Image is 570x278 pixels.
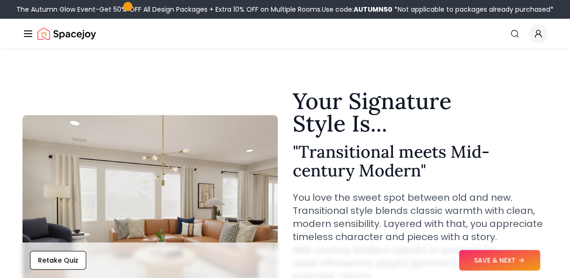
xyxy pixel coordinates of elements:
h1: Your Signature Style Is... [293,90,548,135]
nav: Global [22,19,548,49]
span: Use code: [322,5,392,14]
button: Retake Quiz [30,251,86,270]
a: Spacejoy [37,24,96,43]
img: Spacejoy Logo [37,24,96,43]
div: The Autumn Glow Event-Get 50% OFF All Design Packages + Extra 10% OFF on Multiple Rooms. [16,5,554,14]
h2: " Transitional meets Mid-century Modern " [293,142,548,180]
span: *Not applicable to packages already purchased* [392,5,554,14]
b: AUTUMN50 [354,5,392,14]
button: SAVE & NEXT [459,250,540,271]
